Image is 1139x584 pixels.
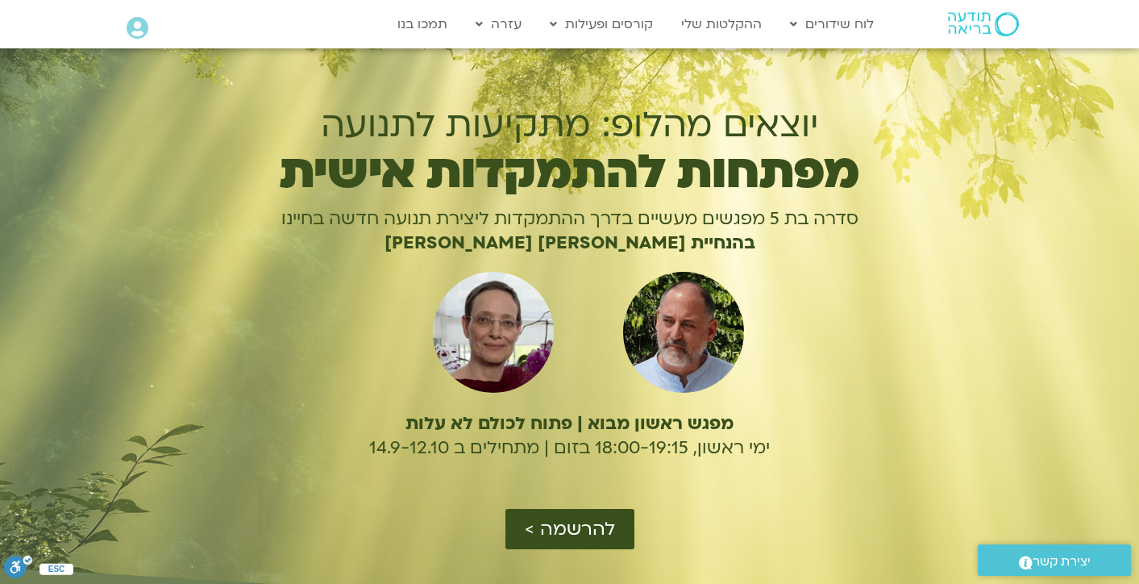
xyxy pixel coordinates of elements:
[385,231,755,255] b: בהנחיית [PERSON_NAME] [PERSON_NAME]
[673,9,770,40] a: ההקלטות שלי
[221,154,919,191] h1: מפתחות להתמקדות אישית
[389,9,455,40] a: תמכו בנו
[221,206,919,231] p: סדרה בת 5 מפגשים מעשיים בדרך ההתמקדות ליצירת תנועה חדשה בחיינו
[1033,551,1091,573] span: יצירת קשר
[369,436,770,460] span: ימי ראשון, 18:00-19:15 בזום | מתחילים ב 14.9-12.10
[221,105,919,145] h1: יוצאים מהלופ: מתקיעות לתנועה
[948,12,1019,36] img: תודעה בריאה
[505,509,634,549] a: להרשמה >
[542,9,661,40] a: קורסים ופעילות
[405,411,734,436] b: מפגש ראשון מבוא | פתוח לכולם לא עלות
[978,544,1131,576] a: יצירת קשר
[468,9,530,40] a: עזרה
[525,519,615,540] span: להרשמה >
[782,9,882,40] a: לוח שידורים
